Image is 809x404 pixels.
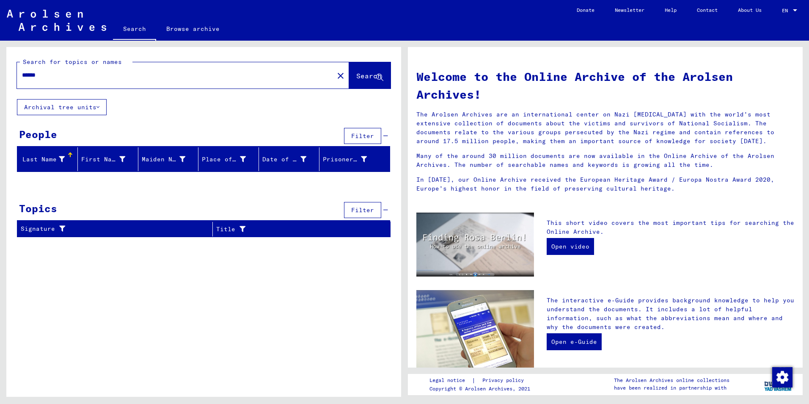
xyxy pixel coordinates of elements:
div: | [429,376,534,385]
div: Last Name [21,155,65,164]
span: Filter [351,132,374,140]
a: Browse archive [156,19,230,39]
mat-header-cell: Maiden Name [138,147,199,171]
p: Many of the around 30 million documents are now available in the Online Archive of the Arolsen Ar... [416,152,794,169]
div: Date of Birth [262,155,306,164]
p: In [DATE], our Online Archive received the European Heritage Award / Europa Nostra Award 2020, Eu... [416,175,794,193]
mat-icon: close [336,71,346,81]
div: Place of Birth [202,152,259,166]
mat-header-cell: Prisoner # [319,147,390,171]
p: The Arolsen Archives are an international center on Nazi [MEDICAL_DATA] with the world’s most ext... [416,110,794,146]
div: Topics [19,201,57,216]
a: Privacy policy [476,376,534,385]
span: EN [782,8,791,14]
a: Open e-Guide [547,333,602,350]
p: The Arolsen Archives online collections [614,376,729,384]
button: Search [349,62,391,89]
div: Signature [21,224,202,233]
mat-label: Search for topics or names [23,58,122,66]
mat-header-cell: First Name [78,147,138,171]
p: This short video covers the most important tips for searching the Online Archive. [547,219,794,236]
span: Filter [351,206,374,214]
div: Prisoner # [323,155,367,164]
div: Title [216,225,369,234]
p: have been realized in partnership with [614,384,729,392]
img: yv_logo.png [762,374,794,395]
button: Clear [332,67,349,84]
h1: Welcome to the Online Archive of the Arolsen Archives! [416,68,794,103]
mat-header-cell: Place of Birth [198,147,259,171]
a: Search [113,19,156,41]
button: Filter [344,128,381,144]
div: Prisoner # [323,152,380,166]
div: Last Name [21,152,77,166]
div: Title [216,222,380,236]
a: Legal notice [429,376,472,385]
div: Change consent [772,367,792,387]
img: Arolsen_neg.svg [7,10,106,31]
mat-header-cell: Date of Birth [259,147,319,171]
img: eguide.jpg [416,290,534,368]
mat-header-cell: Last Name [17,147,78,171]
span: Search [356,72,382,80]
div: Signature [21,222,212,236]
div: Maiden Name [142,155,186,164]
img: Change consent [772,367,792,387]
div: People [19,127,57,142]
button: Archival tree units [17,99,107,115]
div: Date of Birth [262,152,319,166]
img: video.jpg [416,213,534,277]
div: Place of Birth [202,155,246,164]
div: Maiden Name [142,152,198,166]
button: Filter [344,202,381,218]
a: Open video [547,238,594,255]
p: The interactive e-Guide provides background knowledge to help you understand the documents. It in... [547,296,794,332]
div: First Name [81,152,138,166]
div: First Name [81,155,125,164]
p: Copyright © Arolsen Archives, 2021 [429,385,534,393]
